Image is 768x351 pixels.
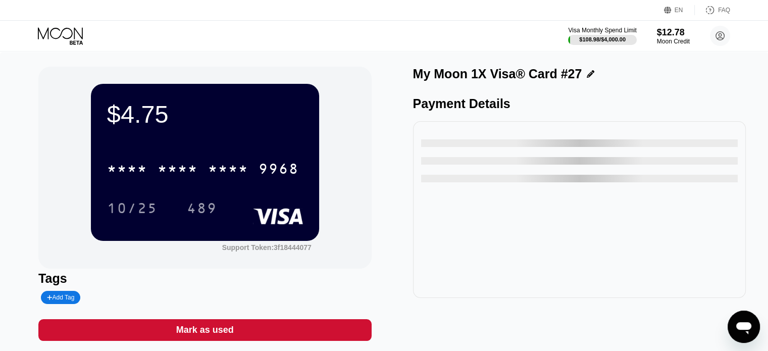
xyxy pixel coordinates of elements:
iframe: Button to launch messaging window [728,311,760,343]
div: Visa Monthly Spend Limit [568,27,636,34]
div: Moon Credit [657,38,690,45]
div: 489 [179,195,225,221]
div: FAQ [695,5,730,15]
div: 10/25 [99,195,165,221]
div: 489 [187,202,217,218]
div: EN [664,5,695,15]
div: Mark as used [38,319,371,341]
div: Support Token: 3f18444077 [222,243,312,252]
div: Add Tag [47,294,74,301]
div: $12.78Moon Credit [657,27,690,45]
div: $4.75 [107,100,303,128]
div: EN [675,7,683,14]
div: FAQ [718,7,730,14]
div: My Moon 1X Visa® Card #27 [413,67,582,81]
div: Mark as used [176,324,234,336]
div: Support Token:3f18444077 [222,243,312,252]
div: Visa Monthly Spend Limit$108.98/$4,000.00 [568,27,636,45]
div: 9968 [259,162,299,178]
div: $108.98 / $4,000.00 [579,36,626,42]
div: 10/25 [107,202,158,218]
div: Payment Details [413,96,746,111]
div: Add Tag [41,291,80,304]
div: $12.78 [657,27,690,38]
div: Tags [38,271,371,286]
